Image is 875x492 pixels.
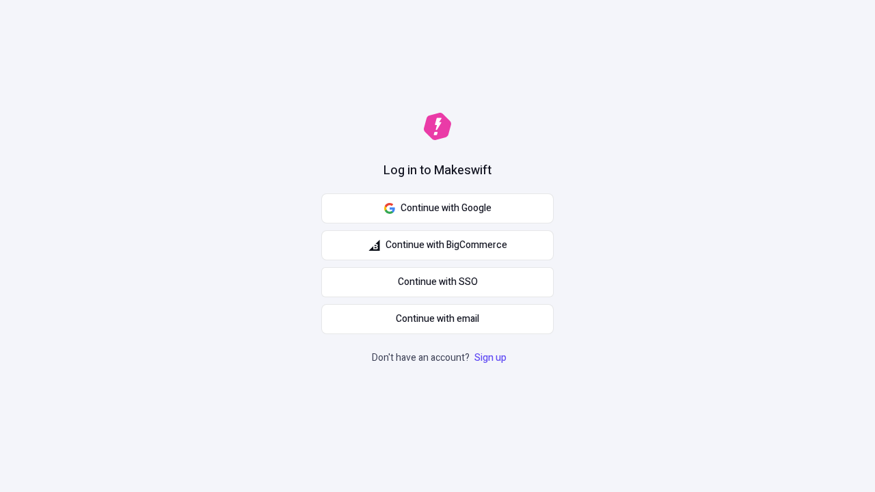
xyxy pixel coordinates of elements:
span: Continue with Google [401,201,492,216]
h1: Log in to Makeswift [383,162,492,180]
button: Continue with BigCommerce [321,230,554,260]
p: Don't have an account? [372,351,509,366]
a: Sign up [472,351,509,365]
button: Continue with Google [321,193,554,223]
span: Continue with email [396,312,479,327]
button: Continue with email [321,304,554,334]
span: Continue with BigCommerce [386,238,507,253]
a: Continue with SSO [321,267,554,297]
